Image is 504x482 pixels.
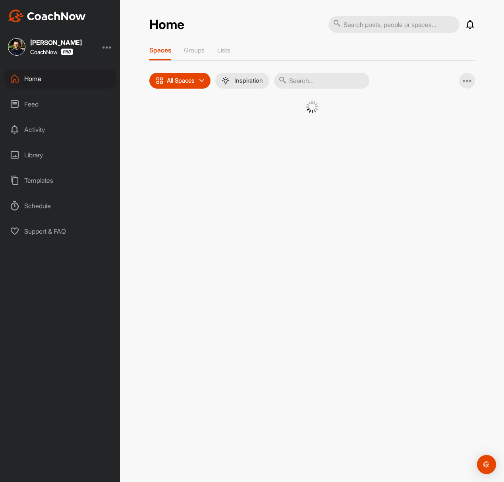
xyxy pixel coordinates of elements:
input: Search... [274,73,369,89]
div: [PERSON_NAME] [30,39,82,46]
p: Inspiration [234,77,263,84]
img: menuIcon [222,77,230,85]
h2: Home [149,17,184,33]
p: All Spaces [167,77,195,84]
img: G6gVgL6ErOh57ABN0eRmCEwV0I4iEi4d8EwaPGI0tHgoAbU4EAHFLEQAh+QQFCgALACwIAA4AGAASAAAEbHDJSesaOCdk+8xg... [306,101,319,113]
img: icon [156,77,164,85]
div: CoachNow [30,48,73,55]
img: CoachNow Pro [61,48,73,55]
div: Home [4,69,116,89]
div: Support & FAQ [4,221,116,241]
p: Spaces [149,46,171,54]
input: Search posts, people or spaces... [328,16,460,33]
div: Activity [4,120,116,139]
img: square_49fb5734a34dfb4f485ad8bdc13d6667.jpg [8,38,25,56]
div: Schedule [4,196,116,216]
img: CoachNow [8,10,86,22]
p: Groups [184,46,205,54]
p: Lists [217,46,230,54]
div: Feed [4,94,116,114]
div: Templates [4,170,116,190]
div: Open Intercom Messenger [477,455,496,474]
div: Library [4,145,116,165]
